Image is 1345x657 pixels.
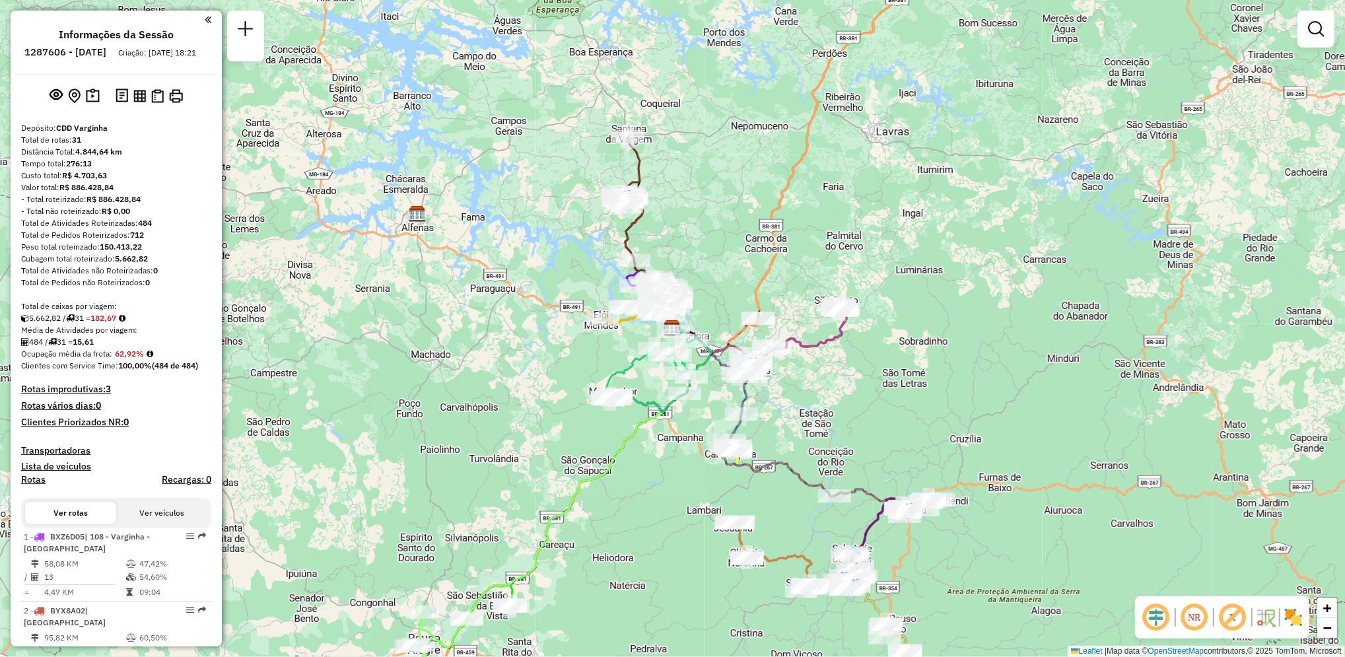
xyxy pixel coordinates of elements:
div: Distância Total: [21,146,211,158]
button: Exibir sessão original [47,85,65,106]
i: Cubagem total roteirizado [21,314,29,322]
strong: 276:13 [66,158,92,168]
div: Total de caixas por viagem: [21,300,211,312]
span: Ocultar deslocamento [1140,602,1172,633]
img: Fluxo de ruas [1255,607,1276,628]
a: Clique aqui para minimizar o painel [205,12,211,27]
button: Visualizar relatório de Roteirização [131,86,149,104]
strong: 0 [145,277,150,287]
td: 09:04 [139,586,205,599]
i: % de utilização do peso [126,560,136,568]
img: Ponto de Apoio - Varginha PA [834,571,851,588]
button: Ver veículos [116,502,207,524]
strong: (484 de 484) [152,361,198,370]
strong: 5.662,82 [115,254,148,263]
i: Total de Atividades [21,338,29,346]
i: Total de rotas [66,314,75,322]
div: Peso total roteirizado: [21,241,211,253]
img: Exibir/Ocultar setores [1283,607,1304,628]
strong: 0 [153,265,158,275]
img: Soledade de Minas [844,545,861,563]
h4: Transportadoras [21,445,211,456]
strong: R$ 4.703,63 [62,170,107,180]
a: OpenStreetMap [1148,646,1204,656]
h4: Rotas improdutivas: [21,384,211,395]
span: Clientes com Service Time: [21,361,118,370]
img: Caxambu [899,502,916,520]
button: Painel de Sugestão [83,86,102,106]
strong: 0 [123,416,129,428]
img: CDD Alfenas [409,205,426,223]
strong: R$ 886.428,84 [86,194,141,204]
div: Média de Atividades por viagem: [21,324,211,336]
button: Ver rotas [25,502,116,524]
em: Rota exportada [198,606,206,614]
a: Zoom out [1317,618,1337,638]
strong: 31 [72,135,81,145]
div: Map data © contributors,© 2025 TomTom, Microsoft [1068,646,1345,657]
strong: 150.413,22 [100,242,142,252]
strong: 15,61 [73,337,94,347]
span: Ocupação média da frota: [21,349,112,359]
strong: 100,00% [118,361,152,370]
td: 13 [44,571,125,584]
strong: R$ 886.428,84 [59,182,114,192]
div: Criação: [DATE] 18:21 [113,47,201,59]
h4: Recargas: 0 [162,474,211,485]
div: Total de rotas: [21,134,211,146]
button: Imprimir Rotas [166,86,186,106]
span: 2 - [24,605,106,627]
h4: Clientes Priorizados NR: [21,417,211,428]
em: Média calculada utilizando a maior ocupação (%Peso ou %Cubagem) de cada rota da sessão. Rotas cro... [147,350,153,358]
a: Nova sessão e pesquisa [232,16,259,46]
div: Valor total: [21,182,211,193]
strong: 484 [138,218,152,228]
div: Custo total: [21,170,211,182]
div: 5.662,82 / 31 = [21,312,211,324]
div: Depósito: [21,122,211,134]
td: 60,50% [139,631,205,644]
strong: 4.844,64 km [75,147,122,156]
span: BYX8A02 [50,605,85,615]
a: Leaflet [1071,646,1103,656]
td: = [24,586,30,599]
div: Total de Pedidos não Roteirizados: [21,277,211,289]
strong: R$ 0,00 [102,206,130,216]
h4: Lista de veículos [21,461,211,472]
a: Exibir filtros [1303,16,1329,42]
div: Total de Atividades Roteirizadas: [21,217,211,229]
i: Total de rotas [48,338,57,346]
strong: CDD Varginha [56,123,108,133]
strong: 0 [96,399,101,411]
strong: 3 [106,383,111,395]
td: 58,08 KM [44,557,125,571]
span: | [1105,646,1107,656]
i: % de utilização do peso [126,634,136,642]
button: Logs desbloquear sessão [113,86,131,106]
span: 1 - [24,532,150,553]
em: Opções [186,532,194,540]
span: − [1323,619,1332,636]
em: Rota exportada [198,532,206,540]
div: Tempo total: [21,158,211,170]
div: 484 / 31 = [21,336,211,348]
div: Cubagem total roteirizado: [21,253,211,265]
strong: 62,92% [115,349,144,359]
span: | 108 - Varginha - [GEOGRAPHIC_DATA] [24,532,150,553]
span: Ocultar NR [1179,602,1210,633]
i: Tempo total em rota [126,588,133,596]
img: Tres Pontas [617,190,634,207]
h4: Rotas vários dias: [21,400,211,411]
a: Rotas [21,474,46,485]
i: Total de Atividades [31,573,39,581]
td: 95,82 KM [44,631,125,644]
img: PA - São Lourenço [845,578,862,596]
td: 47,42% [139,557,205,571]
strong: 182,67 [90,313,116,323]
span: | [GEOGRAPHIC_DATA] [24,605,106,627]
em: Opções [186,606,194,614]
td: 4,47 KM [44,586,125,599]
div: Total de Pedidos Roteirizados: [21,229,211,241]
div: Total de Atividades não Roteirizadas: [21,265,211,277]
